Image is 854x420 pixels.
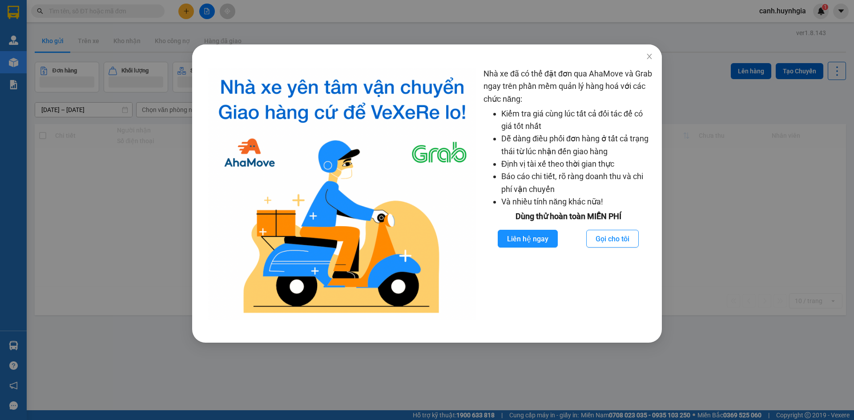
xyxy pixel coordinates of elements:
[637,44,662,69] button: Close
[498,230,558,248] button: Liên hệ ngay
[501,196,653,208] li: Và nhiều tính năng khác nữa!
[208,68,476,320] img: logo
[596,233,629,244] span: Gọi cho tôi
[483,210,653,223] div: Dùng thử hoàn toàn MIỄN PHÍ
[586,230,639,248] button: Gọi cho tôi
[501,108,653,133] li: Kiểm tra giá cùng lúc tất cả đối tác để có giá tốt nhất
[483,68,653,320] div: Nhà xe đã có thể đặt đơn qua AhaMove và Grab ngay trên phần mềm quản lý hàng hoá với các chức năng:
[646,53,653,60] span: close
[501,170,653,196] li: Báo cáo chi tiết, rõ ràng doanh thu và chi phí vận chuyển
[501,158,653,170] li: Định vị tài xế theo thời gian thực
[507,233,548,244] span: Liên hệ ngay
[501,132,653,158] li: Dễ dàng điều phối đơn hàng ở tất cả trạng thái từ lúc nhận đến giao hàng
